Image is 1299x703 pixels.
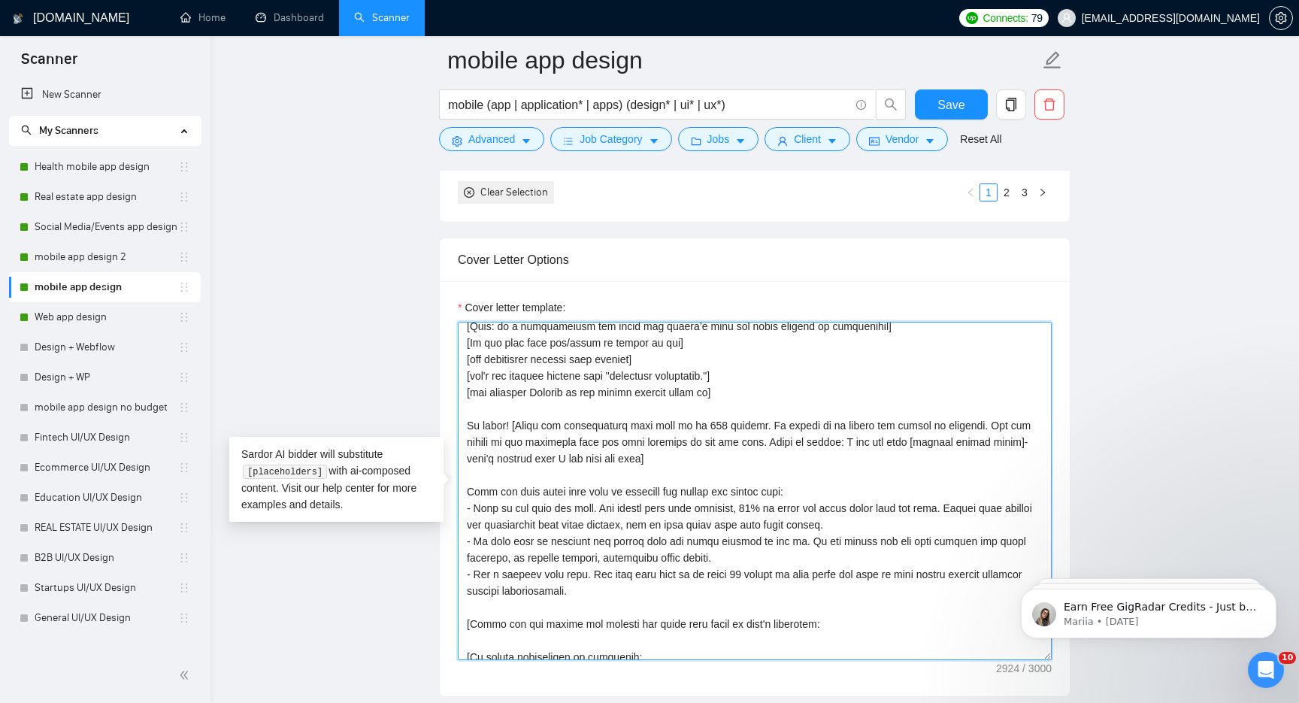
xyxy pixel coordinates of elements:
span: edit [1043,50,1062,70]
a: searchScanner [354,11,410,24]
li: Previous Page [961,183,980,202]
a: help center [322,482,374,494]
button: barsJob Categorycaret-down [550,127,671,151]
img: logo [13,7,23,31]
img: upwork-logo.png [966,12,978,24]
li: 3 [1016,183,1034,202]
span: setting [452,135,462,147]
span: search [877,98,905,111]
li: Web app design [9,302,201,332]
span: holder [178,612,190,624]
span: caret-down [649,135,659,147]
a: Ecommerce UI/UX Design [35,453,178,483]
span: Scanner [9,48,89,80]
span: 79 [1031,10,1043,26]
span: search [21,125,32,135]
button: right [1034,183,1052,202]
span: holder [178,191,190,203]
a: REAL ESTATE UI/UX Design [35,513,178,543]
span: info-circle [856,100,866,110]
a: Reset All [960,131,1001,147]
span: left [966,188,975,197]
span: double-left [179,668,194,683]
a: 2 [998,184,1015,201]
a: Health mobile app design [35,152,178,182]
span: caret-down [925,135,935,147]
span: holder [178,522,190,534]
span: idcard [869,135,880,147]
span: close-circle [464,187,474,198]
a: 1 [980,184,997,201]
button: setting [1269,6,1293,30]
input: Search Freelance Jobs... [448,95,849,114]
li: Next Page [1034,183,1052,202]
a: Startups UI/UX Design [35,573,178,603]
li: Design + Webflow [9,332,201,362]
li: B2B UI/UX Design [9,543,201,573]
span: Jobs [707,131,730,147]
button: settingAdvancedcaret-down [439,127,544,151]
button: delete [1034,89,1064,120]
code: [placeholders] [243,465,326,480]
button: copy [996,89,1026,120]
span: caret-down [827,135,837,147]
li: Social Media/Events app design [9,212,201,242]
span: folder [691,135,701,147]
span: copy [997,98,1025,111]
a: homeHome [180,11,226,24]
a: Fintech UI/UX Design [35,423,178,453]
span: holder [178,251,190,263]
a: B2B UI/UX Design [35,543,178,573]
span: 10 [1279,652,1296,664]
span: holder [178,582,190,594]
span: holder [178,281,190,293]
a: Design + WP [35,362,178,392]
input: Scanner name... [447,41,1040,79]
li: mobile app design no budget [9,392,201,423]
a: Web app design [35,302,178,332]
span: Vendor [886,131,919,147]
span: holder [178,341,190,353]
button: left [961,183,980,202]
span: delete [1035,98,1064,111]
span: user [1061,13,1072,23]
button: search [876,89,906,120]
a: setting [1269,12,1293,24]
li: 2 [998,183,1016,202]
span: holder [178,161,190,173]
button: Save [915,89,988,120]
button: idcardVendorcaret-down [856,127,948,151]
li: 1 [980,183,998,202]
button: userClientcaret-down [765,127,850,151]
span: Save [937,95,964,114]
a: mobile app design no budget [35,392,178,423]
span: Advanced [468,131,515,147]
li: Real estate app design [9,182,201,212]
span: caret-down [735,135,746,147]
label: Cover letter template: [458,299,565,316]
a: Design + Webflow [35,332,178,362]
div: Cover Letter Options [458,238,1052,281]
span: user [777,135,788,147]
span: holder [178,552,190,564]
span: My Scanners [21,124,98,137]
li: REAL ESTATE UI/UX Design [9,513,201,543]
span: holder [178,221,190,233]
iframe: Intercom notifications message [998,557,1299,662]
span: My Scanners [39,124,98,137]
span: bars [563,135,574,147]
span: holder [178,432,190,444]
a: 3 [1016,184,1033,201]
span: setting [1270,12,1292,24]
li: General UI/UX Design [9,603,201,633]
span: holder [178,492,190,504]
span: Job Category [580,131,642,147]
a: New Scanner [21,80,189,110]
span: Client [794,131,821,147]
a: General UI/UX Design [35,603,178,633]
li: Startups UI/UX Design [9,573,201,603]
